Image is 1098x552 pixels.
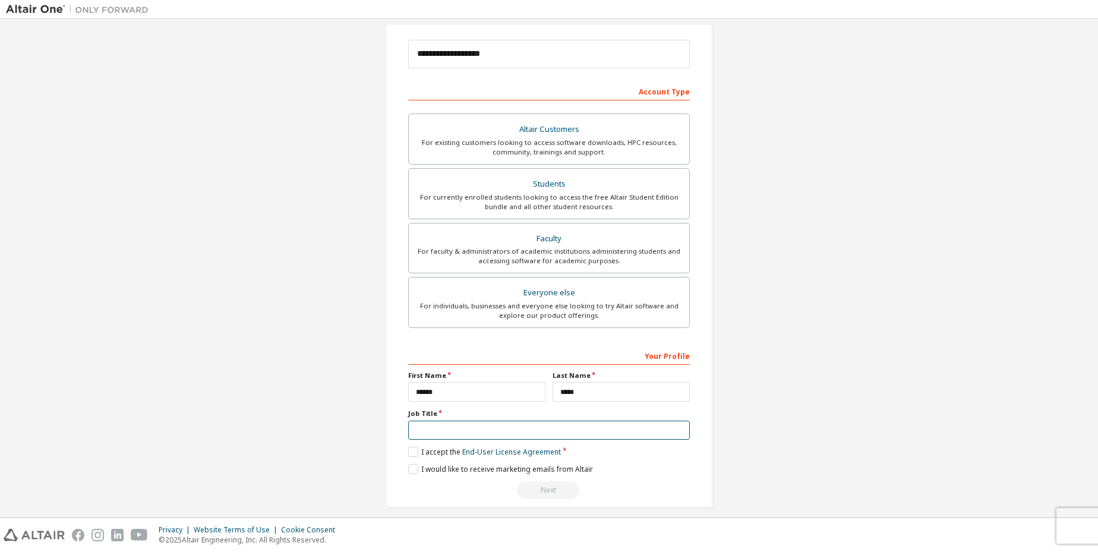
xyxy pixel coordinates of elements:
p: © 2025 Altair Engineering, Inc. All Rights Reserved. [159,535,342,545]
label: Job Title [408,409,690,418]
div: Everyone else [416,285,682,301]
div: For currently enrolled students looking to access the free Altair Student Edition bundle and all ... [416,193,682,212]
label: First Name [408,371,545,380]
label: I accept the [408,447,561,457]
div: Cookie Consent [281,525,342,535]
label: Last Name [553,371,690,380]
div: For individuals, businesses and everyone else looking to try Altair software and explore our prod... [416,301,682,320]
div: Faculty [416,231,682,247]
div: Students [416,176,682,193]
div: Altair Customers [416,121,682,138]
img: altair_logo.svg [4,529,65,541]
div: For existing customers looking to access software downloads, HPC resources, community, trainings ... [416,138,682,157]
img: youtube.svg [131,529,148,541]
a: End-User License Agreement [462,447,561,457]
img: linkedin.svg [111,529,124,541]
img: facebook.svg [72,529,84,541]
div: Your Profile [408,346,690,365]
label: I would like to receive marketing emails from Altair [408,464,593,474]
div: Privacy [159,525,194,535]
div: Read and acccept EULA to continue [408,481,690,499]
div: Website Terms of Use [194,525,281,535]
div: Account Type [408,81,690,100]
img: Altair One [6,4,154,15]
div: For faculty & administrators of academic institutions administering students and accessing softwa... [416,247,682,266]
img: instagram.svg [91,529,104,541]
